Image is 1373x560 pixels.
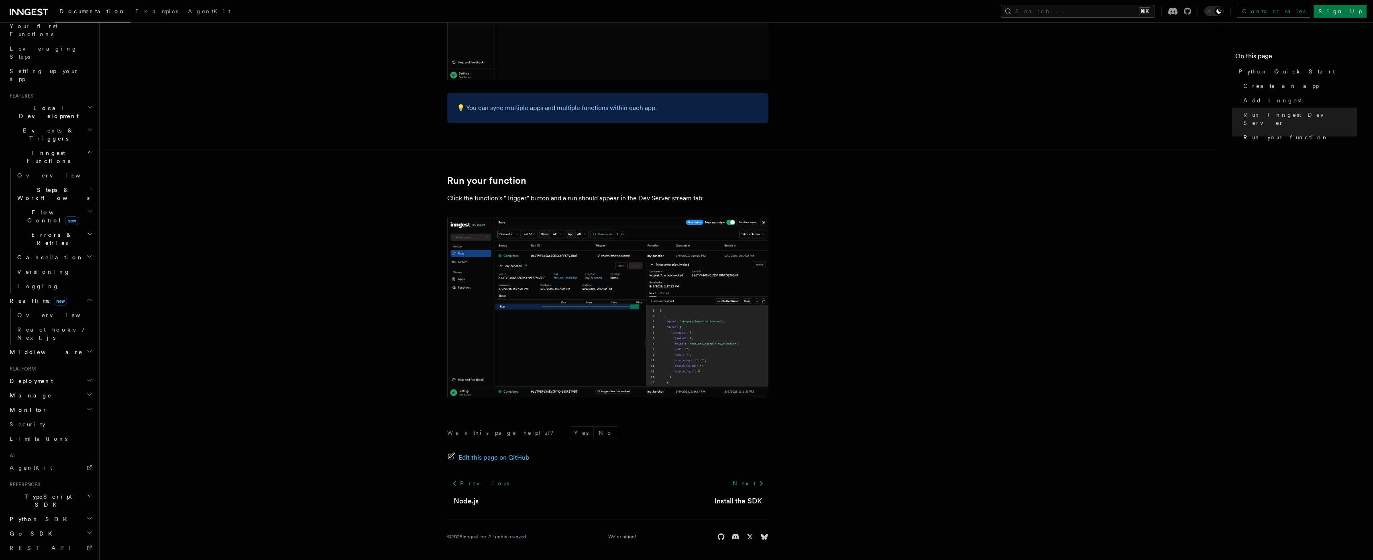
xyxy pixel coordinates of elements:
a: Sign Up [1314,5,1367,18]
span: Flow Control [14,208,88,224]
span: AgentKit [10,464,52,471]
span: Middleware [6,348,83,356]
kbd: ⌘K [1139,7,1150,15]
span: Python Quick Start [1239,67,1335,75]
span: Examples [135,8,178,14]
button: Errors & Retries [14,228,94,250]
a: Logging [14,279,94,293]
button: Flow Controlnew [14,205,94,228]
button: Middleware [6,345,94,359]
div: © 2025 Inngest Inc. All rights reserved. [447,534,527,540]
button: Deployment [6,374,94,388]
a: Documentation [55,2,130,22]
span: TypeScript SDK [6,493,87,509]
span: Setting up your app [10,68,79,82]
span: Inngest Functions [6,149,87,165]
span: Manage [6,391,52,399]
button: Toggle dark mode [1204,6,1224,16]
a: Next [728,476,768,491]
a: AgentKit [6,460,94,475]
button: No [594,427,618,439]
span: Overview [17,312,100,318]
a: REST API [6,541,94,555]
a: Run your function [447,175,526,186]
span: Limitations [10,436,67,442]
span: Go SDK [6,529,57,538]
a: Overview [14,308,94,322]
a: Security [6,417,94,432]
span: Python SDK [6,515,72,523]
a: Your first Functions [6,19,94,41]
button: Manage [6,388,94,403]
span: new [54,297,67,305]
a: Examples [130,2,183,22]
span: AgentKit [188,8,230,14]
span: Platform [6,366,36,372]
button: Local Development [6,101,94,123]
a: Edit this page on GitHub [447,452,530,463]
button: Inngest Functions [6,146,94,168]
a: Node.js [454,495,479,507]
button: Python SDK [6,512,94,526]
span: Realtime [6,297,67,305]
img: quick-start-run.png [447,217,768,397]
button: Monitor [6,403,94,417]
a: Create an app [1240,79,1357,93]
a: Install the SDK [715,495,762,507]
button: TypeScript SDK [6,489,94,512]
span: Deployment [6,377,53,385]
span: Overview [17,172,100,179]
a: Leveraging Steps [6,41,94,64]
span: Errors & Retries [14,231,87,247]
span: Versioning [17,269,70,275]
span: REST API [10,545,78,551]
a: AgentKit [183,2,235,22]
button: Yes [569,427,593,439]
a: We're hiring! [608,534,636,540]
a: Limitations [6,432,94,446]
button: Search...⌘K [1001,5,1155,18]
a: Setting up your app [6,64,94,86]
span: Add Inngest [1243,96,1302,104]
span: Security [10,421,45,428]
span: Run Inngest Dev Server [1243,111,1357,127]
button: Cancellation [14,250,94,265]
div: Realtimenew [6,308,94,345]
span: Run your function [1243,133,1328,141]
span: Logging [17,283,59,289]
p: Was this page helpful? [447,429,559,437]
button: Events & Triggers [6,123,94,146]
a: Python Quick Start [1235,64,1357,79]
span: Leveraging Steps [10,45,77,60]
a: Previous [447,476,513,491]
a: Add Inngest [1240,93,1357,108]
span: References [6,481,40,488]
a: React hooks / Next.js [14,322,94,345]
span: new [65,216,78,225]
span: Create an app [1243,82,1319,90]
a: Overview [14,168,94,183]
a: Contact sales [1237,5,1310,18]
button: Go SDK [6,526,94,541]
span: AI [6,452,15,459]
a: Run Inngest Dev Server [1240,108,1357,130]
p: Click the function's "Trigger" button and a run should appear in the Dev Server stream tab: [447,193,768,204]
button: Steps & Workflows [14,183,94,205]
h4: On this page [1235,51,1357,64]
span: Documentation [59,8,126,14]
span: Your first Functions [10,23,57,37]
span: Edit this page on GitHub [458,452,530,463]
button: Realtimenew [6,293,94,308]
a: Versioning [14,265,94,279]
div: Inngest Functions [6,168,94,293]
p: 💡 You can sync multiple apps and multiple functions within each app. [457,102,759,114]
span: Monitor [6,406,47,414]
span: Local Development [6,104,88,120]
span: Features [6,93,33,99]
span: Events & Triggers [6,126,88,143]
a: Run your function [1240,130,1357,145]
span: Steps & Workflows [14,186,90,202]
span: React hooks / Next.js [17,326,88,341]
span: Cancellation [14,253,84,261]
